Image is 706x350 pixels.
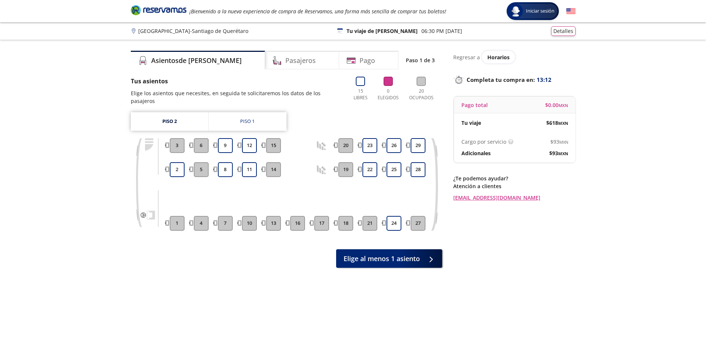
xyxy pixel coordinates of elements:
button: 1 [170,216,185,231]
p: Tu viaje [461,119,481,127]
iframe: Messagebird Livechat Widget [663,307,699,343]
span: Elige al menos 1 asiento [344,254,420,264]
p: Completa tu compra en : [453,74,576,85]
button: 25 [387,162,401,177]
button: 7 [218,216,233,231]
span: Horarios [487,54,510,61]
button: 28 [411,162,425,177]
span: Iniciar sesión [523,7,557,15]
button: 24 [387,216,401,231]
button: 2 [170,162,185,177]
p: ¿Te podemos ayudar? [453,174,576,182]
button: 29 [411,138,425,153]
button: 9 [218,138,233,153]
button: 21 [362,216,377,231]
i: Brand Logo [131,4,186,16]
p: Cargo por servicio [461,138,506,146]
a: Piso 1 [209,112,286,131]
button: 18 [338,216,353,231]
em: ¡Bienvenido a la nueva experiencia de compra de Reservamos, una forma más sencilla de comprar tus... [189,8,446,15]
button: 14 [266,162,281,177]
p: Pago total [461,101,488,109]
button: 19 [338,162,353,177]
a: [EMAIL_ADDRESS][DOMAIN_NAME] [453,194,576,201]
span: $ 93 [550,138,568,146]
button: 6 [194,138,209,153]
button: 16 [290,216,305,231]
p: Adicionales [461,149,491,157]
button: 22 [362,162,377,177]
button: 4 [194,216,209,231]
small: MXN [559,139,568,145]
small: MXN [558,151,568,156]
h4: Pasajeros [285,56,316,66]
p: Tu viaje de [PERSON_NAME] [347,27,418,35]
button: 10 [242,216,257,231]
button: 11 [242,162,257,177]
button: 5 [194,162,209,177]
p: 20 Ocupados [406,88,437,101]
button: Detalles [551,26,576,36]
button: 27 [411,216,425,231]
button: English [566,7,576,16]
button: 26 [387,138,401,153]
button: 20 [338,138,353,153]
span: $ 618 [546,119,568,127]
p: Elige los asientos que necesites, en seguida te solicitaremos los datos de los pasajeros [131,89,343,105]
p: 06:30 PM [DATE] [421,27,462,35]
button: 17 [314,216,329,231]
span: $ 93 [549,149,568,157]
button: Elige al menos 1 asiento [336,249,442,268]
p: Paso 1 de 3 [406,56,435,64]
h4: Pago [359,56,375,66]
p: Regresar a [453,53,480,61]
button: 23 [362,138,377,153]
p: 15 Libres [351,88,371,101]
span: $ 0.00 [545,101,568,109]
button: 15 [266,138,281,153]
button: 13 [266,216,281,231]
span: 13:12 [537,76,551,84]
p: 0 Elegidos [376,88,401,101]
p: Tus asientos [131,77,343,86]
p: Atención a clientes [453,182,576,190]
button: 3 [170,138,185,153]
small: MXN [558,120,568,126]
h4: Asientos de [PERSON_NAME] [151,56,242,66]
div: Regresar a ver horarios [453,51,576,63]
p: [GEOGRAPHIC_DATA] - Santiago de Querétaro [138,27,248,35]
div: Piso 1 [240,118,255,125]
button: 8 [218,162,233,177]
a: Piso 2 [131,112,208,131]
a: Brand Logo [131,4,186,18]
button: 12 [242,138,257,153]
small: MXN [558,103,568,108]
